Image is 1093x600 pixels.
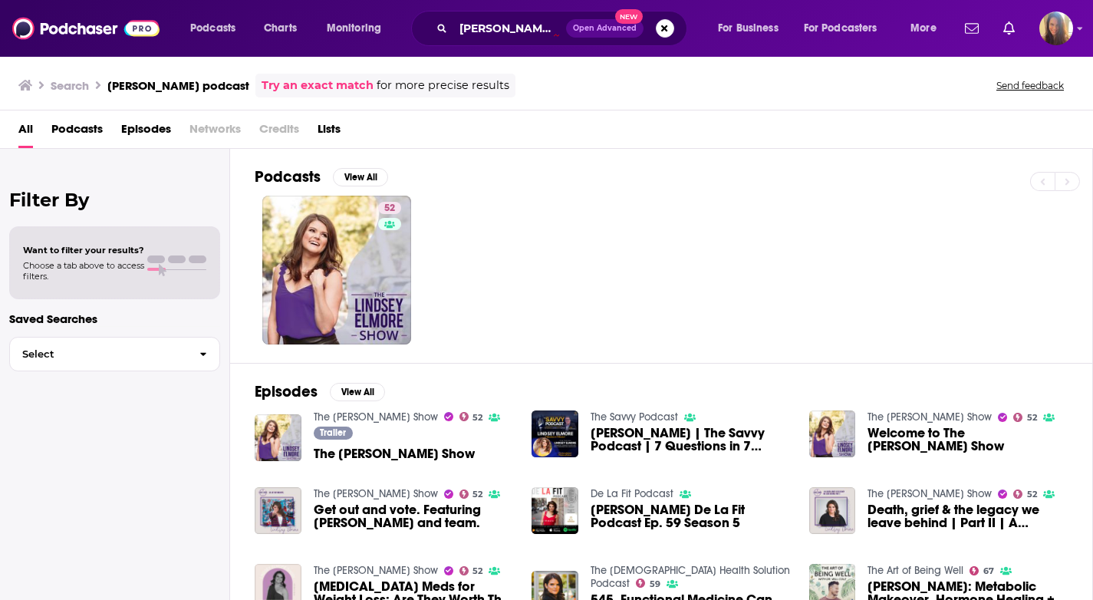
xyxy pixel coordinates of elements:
a: PodcastsView All [255,167,388,186]
span: Death, grief & the legacy we leave behind | Part II | A heartfelt letter | [PERSON_NAME] [867,503,1068,529]
img: Podchaser - Follow, Share and Rate Podcasts [12,14,160,43]
span: Welcome to The [PERSON_NAME] Show [867,427,1068,453]
button: open menu [179,16,255,41]
img: The Lindsey Elmore Show [255,414,301,461]
a: Dr. Lindsey Elmore De La Fit Podcast Ep. 59 Season 5 [591,503,791,529]
span: Logged in as AHartman333 [1039,12,1073,45]
span: for more precise results [377,77,509,94]
span: 52 [384,201,395,216]
a: The Female Health Solution Podcast [591,564,790,590]
button: Select [9,337,220,371]
h2: Filter By [9,189,220,211]
a: Podcasts [51,117,103,148]
a: The Lindsey Elmore Show [314,447,475,460]
img: Dr Lindsey Elmore | The Savvy Podcast | 7 Questions in 7 Minutes [532,410,578,457]
a: 52 [459,490,483,499]
span: Charts [264,18,297,39]
input: Search podcasts, credits, & more... [453,16,566,41]
span: 52 [472,568,482,575]
span: Podcasts [190,18,235,39]
a: 52 [459,566,483,575]
button: open menu [316,16,401,41]
a: 67 [970,566,994,575]
button: View All [333,168,388,186]
button: View All [330,383,385,401]
a: Show notifications dropdown [959,15,985,41]
p: Saved Searches [9,312,220,326]
button: open menu [707,16,798,41]
a: All [18,117,33,148]
a: Welcome to The Lindsey Elmore Show [867,427,1068,453]
a: 52 [1013,413,1037,422]
span: Get out and vote. Featuring [PERSON_NAME] and team. [314,503,514,529]
a: Episodes [121,117,171,148]
button: open menu [794,16,900,41]
a: The Lindsey Elmore Show [867,410,992,424]
span: Open Advanced [573,25,637,32]
span: 52 [1027,491,1037,498]
span: Trailer [320,428,346,437]
a: The Lindsey Elmore Show [867,487,992,500]
span: 52 [472,491,482,498]
a: Try an exact match [262,77,374,94]
h2: Podcasts [255,167,321,186]
a: EpisodesView All [255,382,385,401]
img: Death, grief & the legacy we leave behind | Part II | A heartfelt letter | Lindsey Elmore [809,487,856,534]
a: The Art of Being Well [867,564,963,577]
a: Dr Lindsey Elmore | The Savvy Podcast | 7 Questions in 7 Minutes [591,427,791,453]
h3: [PERSON_NAME] podcast [107,78,249,93]
a: The Lindsey Elmore Show [314,564,438,577]
a: Lists [318,117,341,148]
span: More [910,18,937,39]
a: Get out and vote. Featuring Lindsey Elmore and team. [314,503,514,529]
button: Show profile menu [1039,12,1073,45]
button: open menu [900,16,956,41]
a: Show notifications dropdown [997,15,1021,41]
img: User Profile [1039,12,1073,45]
button: Send feedback [992,79,1068,92]
a: 59 [636,579,660,588]
span: 52 [472,414,482,421]
a: 52 [1013,490,1037,499]
a: 52 [378,202,401,214]
span: The [PERSON_NAME] Show [314,447,475,460]
span: Credits [259,117,299,148]
h2: Episodes [255,382,318,401]
span: New [615,9,643,24]
button: Open AdvancedNew [566,19,644,38]
a: 52 [459,412,483,421]
span: [PERSON_NAME] De La Fit Podcast Ep. 59 Season 5 [591,503,791,529]
span: [PERSON_NAME] | The Savvy Podcast | 7 Questions in 7 Minutes [591,427,791,453]
a: The Savvy Podcast [591,410,678,424]
span: Networks [189,117,241,148]
span: Select [10,349,187,359]
h3: Search [51,78,89,93]
span: Monitoring [327,18,381,39]
a: Death, grief & the legacy we leave behind | Part II | A heartfelt letter | Lindsey Elmore [867,503,1068,529]
img: Dr. Lindsey Elmore De La Fit Podcast Ep. 59 Season 5 [532,487,578,534]
img: Get out and vote. Featuring Lindsey Elmore and team. [255,487,301,534]
a: The Lindsey Elmore Show [314,410,438,424]
a: De La Fit Podcast [591,487,673,500]
span: Choose a tab above to access filters. [23,260,144,282]
span: For Business [718,18,779,39]
a: Charts [254,16,306,41]
span: 52 [1027,414,1037,421]
span: 67 [983,568,994,575]
span: 59 [650,581,660,588]
a: 52 [262,196,411,345]
div: Search podcasts, credits, & more... [426,11,702,46]
img: Welcome to The Lindsey Elmore Show [809,410,856,457]
span: For Podcasters [804,18,877,39]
